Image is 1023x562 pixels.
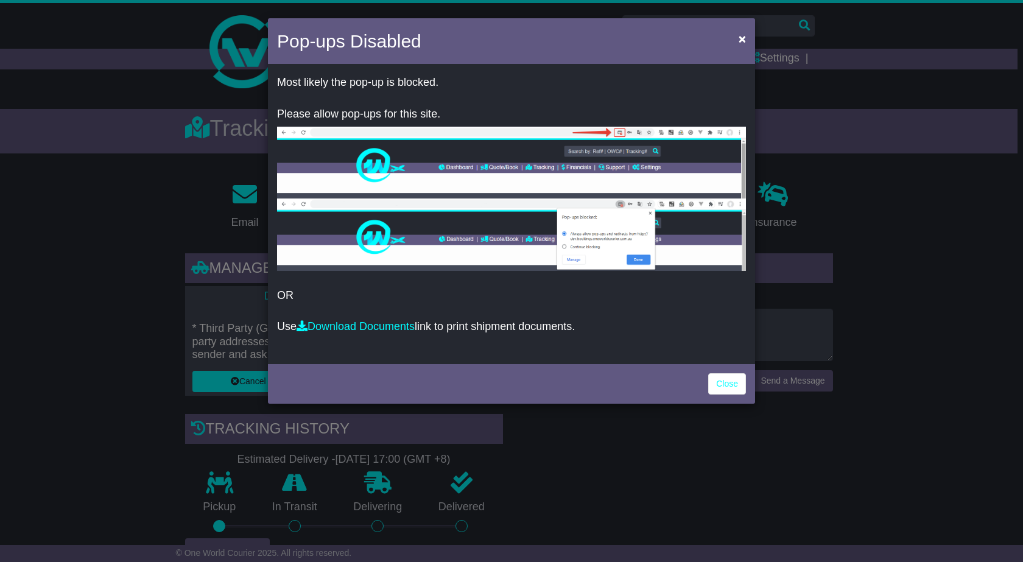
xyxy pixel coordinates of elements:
button: Close [733,26,752,51]
a: Download Documents [297,320,415,332]
a: Close [708,373,746,395]
img: allow-popup-2.png [277,198,746,271]
p: Most likely the pop-up is blocked. [277,76,746,90]
p: Please allow pop-ups for this site. [277,108,746,121]
h4: Pop-ups Disabled [277,27,421,55]
p: Use link to print shipment documents. [277,320,746,334]
img: allow-popup-1.png [277,127,746,198]
span: × [739,32,746,46]
div: OR [268,67,755,361]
